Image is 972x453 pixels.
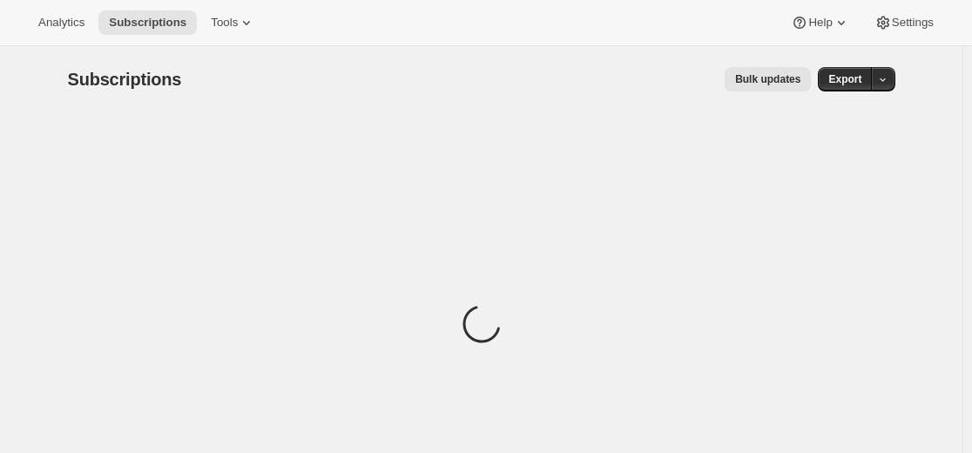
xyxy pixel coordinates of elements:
[735,72,800,86] span: Bulk updates
[725,67,811,91] button: Bulk updates
[828,72,861,86] span: Export
[211,16,238,30] span: Tools
[98,10,197,35] button: Subscriptions
[818,67,872,91] button: Export
[892,16,934,30] span: Settings
[808,16,832,30] span: Help
[109,16,186,30] span: Subscriptions
[38,16,84,30] span: Analytics
[68,70,182,89] span: Subscriptions
[200,10,266,35] button: Tools
[780,10,860,35] button: Help
[864,10,944,35] button: Settings
[28,10,95,35] button: Analytics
